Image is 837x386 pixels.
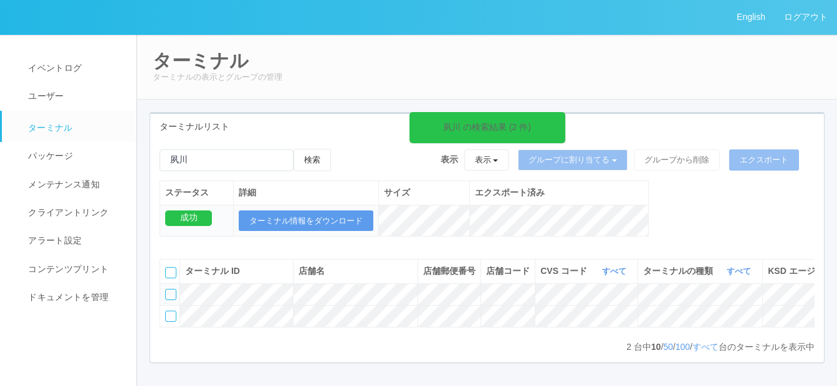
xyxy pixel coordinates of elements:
[2,82,148,110] a: ユーザー
[185,265,288,278] div: ターミナル ID
[475,186,643,199] div: エクスポート済み
[153,71,821,83] p: ターミナルの表示とグループの管理
[165,186,228,199] div: ステータス
[651,342,661,352] span: 10
[486,266,530,276] span: 店舗コード
[602,266,629,276] a: すべて
[423,266,476,276] span: 店舗郵便番号
[599,265,633,278] button: すべて
[294,149,331,171] button: 検索
[443,121,531,134] div: 夙川 の検索結果 (2 件)
[643,265,716,278] span: ターミナルの種類
[25,63,82,73] span: イベントログ
[384,186,465,199] div: サイズ
[464,149,509,171] button: 表示
[2,283,148,311] a: ドキュメントを管理
[25,91,64,101] span: ユーザー
[663,342,673,352] a: 50
[25,207,108,217] span: クライアントリンク
[25,179,100,189] span: メンテナンス通知
[25,151,73,161] span: パッケージ
[540,265,590,278] span: CVS コード
[150,114,824,139] div: ターミナルリスト
[441,153,458,166] span: 表示
[2,111,148,142] a: ターミナル
[727,266,754,276] a: すべて
[2,142,148,170] a: パッケージ
[626,342,634,352] span: 2
[2,171,148,199] a: メンテナンス通知
[165,210,212,226] div: 成功
[25,292,108,302] span: ドキュメントを管理
[634,149,720,171] button: グループから削除
[25,235,82,245] span: アラート設定
[626,341,815,354] p: 台中 / / / 台のターミナルを表示中
[724,265,757,278] button: すべて
[239,186,373,199] div: 詳細
[676,342,690,352] a: 100
[25,123,73,133] span: ターミナル
[518,149,628,171] button: グループに割り当てる
[2,199,148,227] a: クライアントリンク
[2,227,148,255] a: アラート設定
[25,264,108,274] span: コンテンツプリント
[299,266,325,276] span: 店舗名
[2,54,148,82] a: イベントログ
[692,342,719,352] a: すべて
[153,50,821,71] h2: ターミナル
[729,149,799,171] button: エクスポート
[2,255,148,283] a: コンテンツプリント
[239,210,373,232] button: ターミナル情報をダウンロード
